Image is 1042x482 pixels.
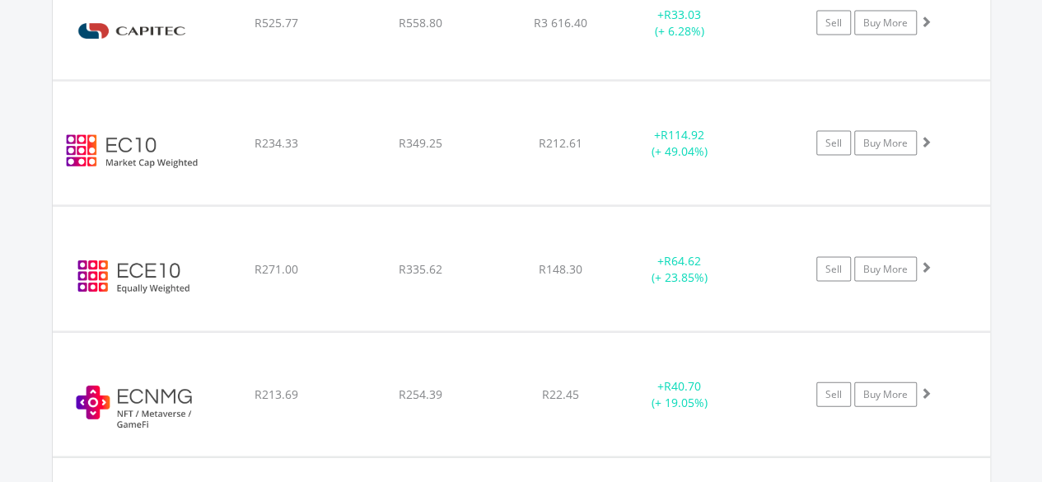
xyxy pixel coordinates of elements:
[816,257,851,282] a: Sell
[534,15,587,30] span: R3 616.40
[61,102,203,201] img: EC10.EC.EC10.png
[399,135,442,151] span: R349.25
[542,386,579,402] span: R22.45
[539,135,582,151] span: R212.61
[539,261,582,277] span: R148.30
[255,135,298,151] span: R234.33
[618,127,742,160] div: + (+ 49.04%)
[61,353,203,452] img: ECNMG.EC.ECNMG.png
[816,11,851,35] a: Sell
[664,378,701,394] span: R40.70
[399,15,442,30] span: R558.80
[854,382,917,407] a: Buy More
[255,15,298,30] span: R525.77
[854,131,917,156] a: Buy More
[255,386,298,402] span: R213.69
[816,131,851,156] a: Sell
[854,11,917,35] a: Buy More
[399,261,442,277] span: R335.62
[661,127,704,143] span: R114.92
[618,7,742,40] div: + (+ 6.28%)
[618,378,742,411] div: + (+ 19.05%)
[664,7,701,22] span: R33.03
[816,382,851,407] a: Sell
[854,257,917,282] a: Buy More
[664,253,701,269] span: R64.62
[255,261,298,277] span: R271.00
[399,386,442,402] span: R254.39
[618,253,742,286] div: + (+ 23.85%)
[61,227,203,326] img: ECE10.EC.ECE10.png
